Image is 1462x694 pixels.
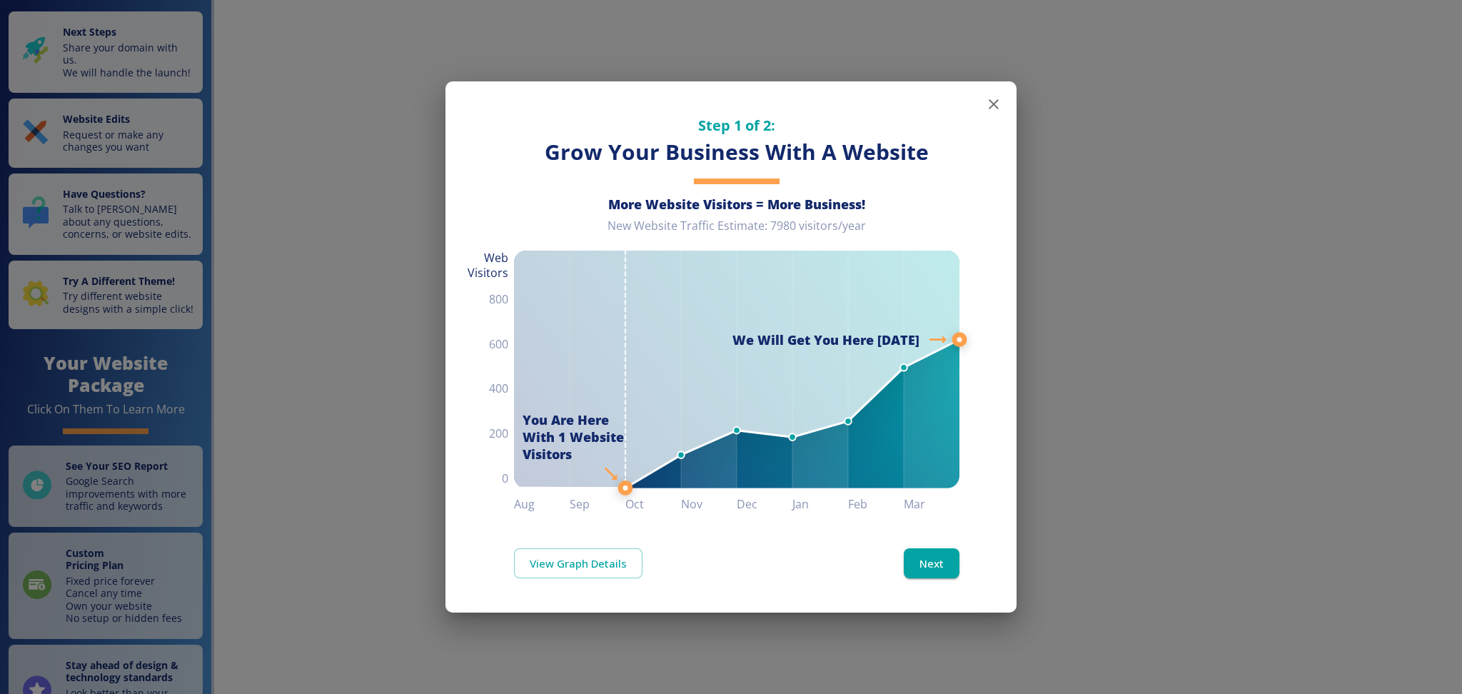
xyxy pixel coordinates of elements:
[514,548,642,578] a: View Graph Details
[904,494,959,514] h6: Mar
[514,494,570,514] h6: Aug
[514,196,959,213] h6: More Website Visitors = More Business!
[737,494,792,514] h6: Dec
[570,494,625,514] h6: Sep
[848,494,904,514] h6: Feb
[792,494,848,514] h6: Jan
[681,494,737,514] h6: Nov
[514,218,959,245] div: New Website Traffic Estimate: 7980 visitors/year
[904,548,959,578] button: Next
[514,116,959,135] h5: Step 1 of 2:
[625,494,681,514] h6: Oct
[514,138,959,167] h3: Grow Your Business With A Website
